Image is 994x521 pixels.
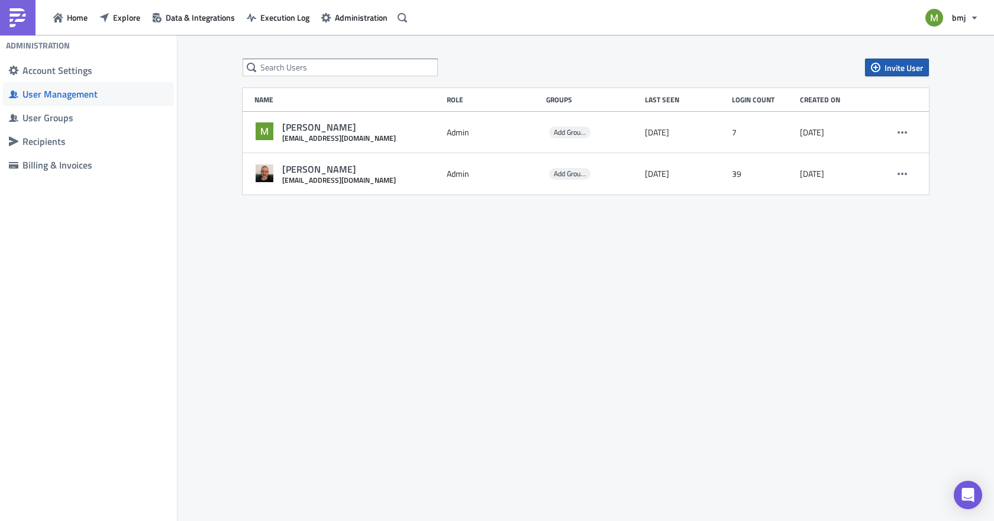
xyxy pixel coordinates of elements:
div: Created on [800,95,874,104]
div: Recipients [22,135,168,147]
div: User Groups [22,112,168,124]
span: Add Groups [554,168,588,179]
div: Login Count [732,95,794,104]
img: Avatar [924,8,944,28]
h4: Administration [6,40,70,51]
div: Last Seen [645,95,726,104]
button: Execution Log [241,8,315,27]
span: Add Groups [554,127,588,138]
img: Avatar [254,163,275,183]
span: Execution Log [260,11,309,24]
div: [PERSON_NAME] [282,121,396,134]
div: 39 [732,163,794,185]
span: Explore [113,11,140,24]
div: 7 [732,122,794,143]
span: Add Groups [549,127,590,138]
time: 2025-02-17T11:27:52.488440 [800,127,824,138]
time: 2025-06-23T10:24:40.059825 [800,169,824,179]
button: Invite User [865,59,929,76]
div: [EMAIL_ADDRESS][DOMAIN_NAME] [282,176,396,185]
button: Administration [315,8,393,27]
span: Add Groups [549,168,590,180]
div: Role [447,95,540,104]
div: Groups [546,95,640,104]
span: bmj [952,11,966,24]
button: Home [47,8,93,27]
div: Open Intercom Messenger [954,481,982,509]
div: [EMAIL_ADDRESS][DOMAIN_NAME] [282,134,396,143]
span: Data & Integrations [166,11,235,24]
div: Name [254,95,441,104]
div: Billing & Invoices [22,159,168,171]
button: bmj [918,5,985,31]
div: User Management [22,88,168,100]
input: Search Users [243,59,438,76]
span: Home [67,11,88,24]
div: Admin [447,122,540,143]
div: [PERSON_NAME] [282,163,396,176]
div: Account Settings [22,64,168,76]
button: Explore [93,8,146,27]
span: Invite User [885,62,923,74]
img: Avatar [254,121,275,141]
time: 2025-07-22T10:12:06.926684 [645,127,669,138]
time: 2025-10-01T09:42:09.806987 [645,169,669,179]
img: PushMetrics [8,8,27,27]
span: Administration [335,11,388,24]
button: Data & Integrations [146,8,241,27]
div: Admin [447,163,540,185]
